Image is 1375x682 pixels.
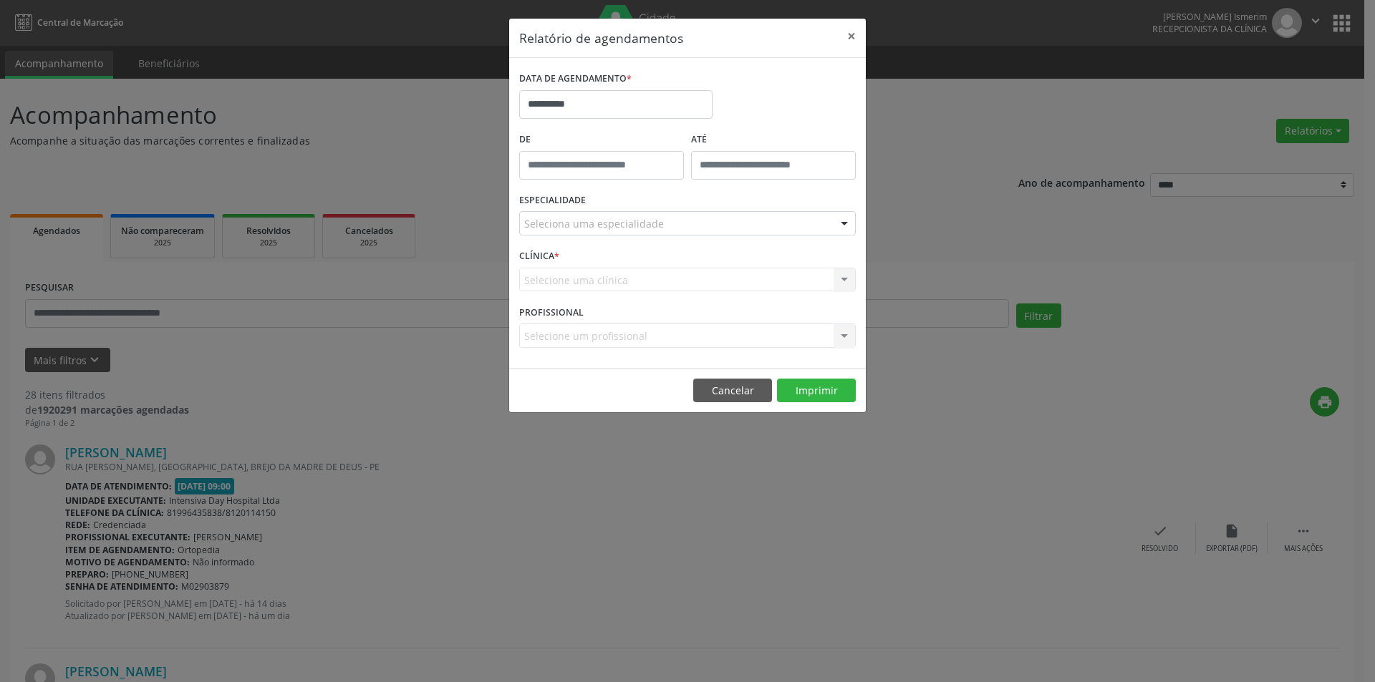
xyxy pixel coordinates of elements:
span: Seleciona uma especialidade [524,216,664,231]
button: Cancelar [693,379,772,403]
label: DATA DE AGENDAMENTO [519,68,632,90]
label: CLÍNICA [519,245,559,268]
label: De [519,129,684,151]
button: Close [837,19,866,54]
h5: Relatório de agendamentos [519,29,683,47]
button: Imprimir [777,379,856,403]
label: ATÉ [691,129,856,151]
label: PROFISSIONAL [519,301,584,323]
label: ESPECIALIDADE [519,190,586,212]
